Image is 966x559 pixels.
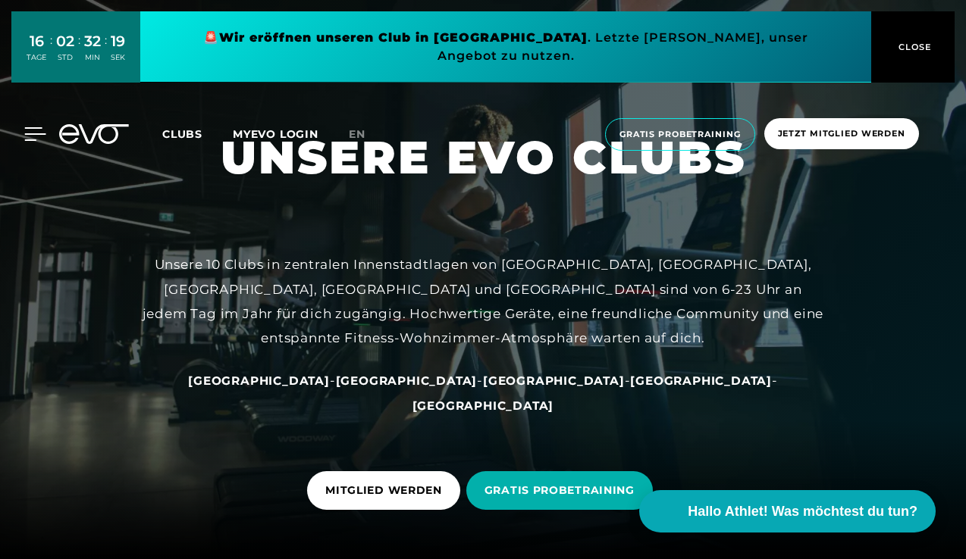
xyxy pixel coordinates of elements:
[111,30,125,52] div: 19
[601,118,760,151] a: Gratis Probetraining
[336,373,478,388] span: [GEOGRAPHIC_DATA]
[619,128,741,141] span: Gratis Probetraining
[27,30,46,52] div: 16
[78,32,80,72] div: :
[349,127,365,141] span: en
[325,482,442,498] span: MITGLIED WERDEN
[142,368,824,417] div: - - - -
[84,52,101,63] div: MIN
[111,52,125,63] div: SEK
[188,373,330,388] a: [GEOGRAPHIC_DATA]
[871,11,955,83] button: CLOSE
[483,373,625,388] a: [GEOGRAPHIC_DATA]
[483,373,625,388] span: [GEOGRAPHIC_DATA]
[760,118,924,151] a: Jetzt Mitglied werden
[56,52,74,63] div: STD
[27,52,46,63] div: TAGE
[895,40,932,54] span: CLOSE
[412,398,554,413] a: [GEOGRAPHIC_DATA]
[336,373,478,388] a: [GEOGRAPHIC_DATA]
[466,460,659,521] a: GRATIS PROBETRAINING
[412,398,554,413] span: [GEOGRAPHIC_DATA]
[630,373,772,388] span: [GEOGRAPHIC_DATA]
[639,490,936,532] button: Hallo Athlet! Was möchtest du tun?
[162,127,202,141] span: Clubs
[349,126,384,143] a: en
[56,30,74,52] div: 02
[50,32,52,72] div: :
[630,373,772,388] a: [GEOGRAPHIC_DATA]
[105,32,107,72] div: :
[84,30,101,52] div: 32
[142,252,824,350] div: Unsere 10 Clubs in zentralen Innenstadtlagen von [GEOGRAPHIC_DATA], [GEOGRAPHIC_DATA], [GEOGRAPHI...
[233,127,318,141] a: MYEVO LOGIN
[188,373,330,388] span: [GEOGRAPHIC_DATA]
[485,482,635,498] span: GRATIS PROBETRAINING
[162,126,233,141] a: Clubs
[688,501,917,522] span: Hallo Athlet! Was möchtest du tun?
[307,460,466,521] a: MITGLIED WERDEN
[778,127,905,140] span: Jetzt Mitglied werden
